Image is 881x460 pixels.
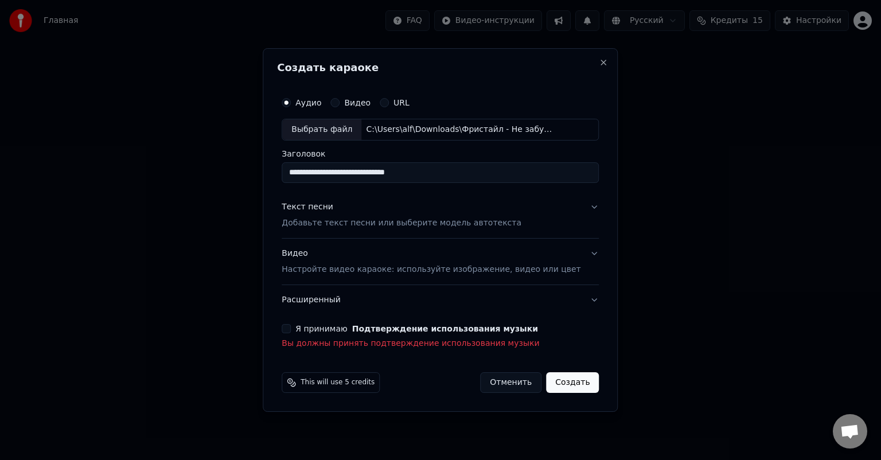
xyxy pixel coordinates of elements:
button: Я принимаю [352,325,538,333]
button: Текст песниДобавьте текст песни или выберите модель автотекста [282,192,599,238]
button: ВидеоНастройте видео караоке: используйте изображение, видео или цвет [282,239,599,284]
label: Я принимаю [295,325,538,333]
p: Вы должны принять подтверждение использования музыки [282,338,599,349]
p: Настройте видео караоке: используйте изображение, видео или цвет [282,264,580,275]
div: C:\Users\alf\Downloads\Фристайл - Не забудь (feat. [PERSON_NAME]) ([DOMAIN_NAME]).mp3 [361,124,556,135]
button: Создать [546,372,599,393]
label: Заголовок [282,150,599,158]
div: Видео [282,248,580,275]
label: Видео [344,99,371,107]
button: Отменить [480,372,541,393]
span: This will use 5 credits [301,378,375,387]
label: Аудио [295,99,321,107]
div: Текст песни [282,201,333,213]
p: Добавьте текст песни или выберите модель автотекста [282,217,521,229]
h2: Создать караоке [277,63,603,73]
div: Выбрать файл [282,119,361,140]
button: Расширенный [282,285,599,315]
label: URL [393,99,410,107]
